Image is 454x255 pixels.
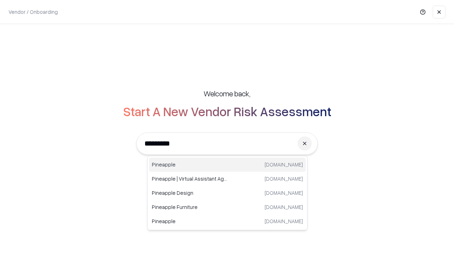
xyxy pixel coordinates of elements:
p: Pineapple | Virtual Assistant Agency [152,175,227,182]
p: [DOMAIN_NAME] [265,161,303,168]
h2: Start A New Vendor Risk Assessment [123,104,331,118]
p: [DOMAIN_NAME] [265,175,303,182]
p: Pineapple Furniture [152,203,227,211]
p: Pineapple [152,161,227,168]
h5: Welcome back, [204,89,250,98]
p: Pineapple Design [152,189,227,197]
p: Vendor / Onboarding [9,8,58,16]
p: Pineapple [152,217,227,225]
p: [DOMAIN_NAME] [265,189,303,197]
p: [DOMAIN_NAME] [265,203,303,211]
div: Suggestions [147,156,308,230]
p: [DOMAIN_NAME] [265,217,303,225]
